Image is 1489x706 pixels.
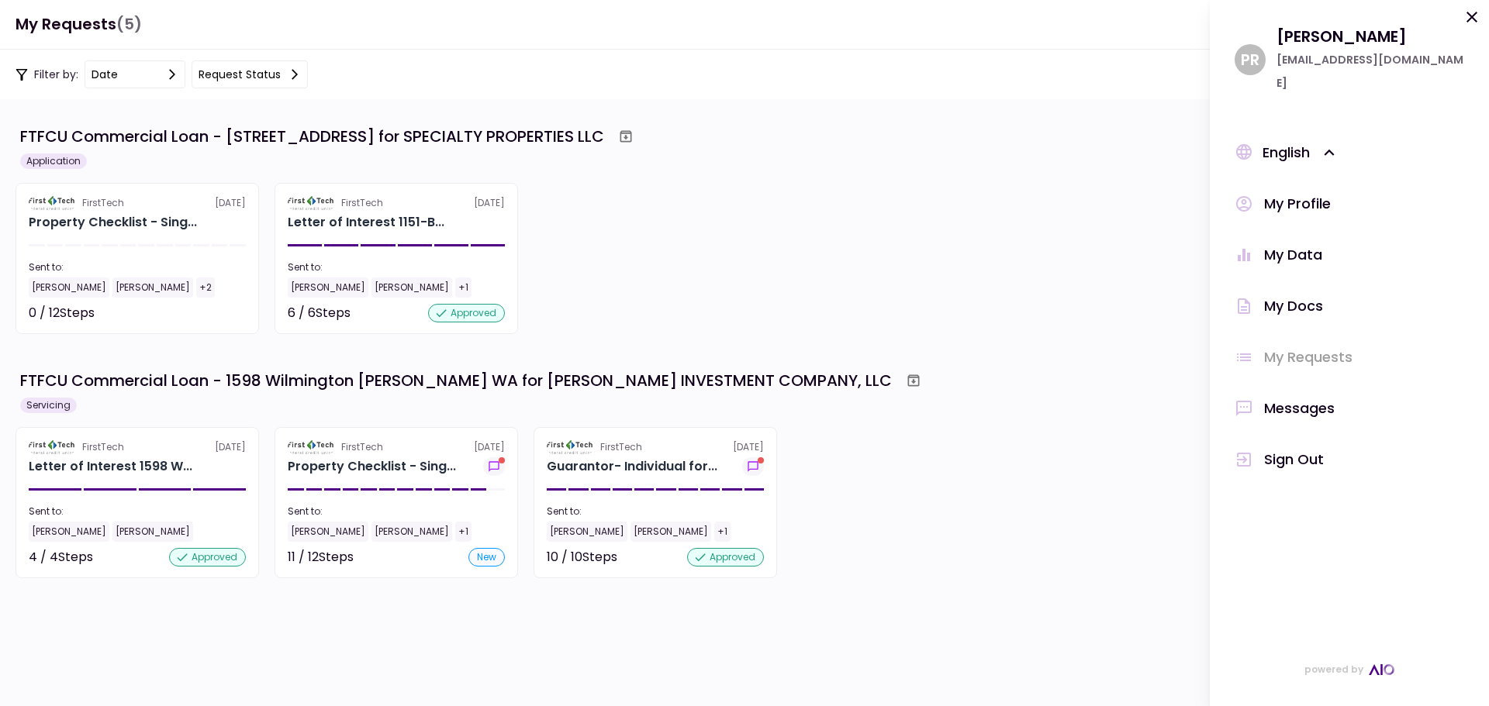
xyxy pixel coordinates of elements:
img: Partner logo [547,440,594,454]
div: [PERSON_NAME] [29,522,109,542]
div: Sent to: [288,260,505,274]
div: Messages [1264,397,1335,420]
span: (5) [116,9,142,40]
div: FirstTech [82,440,124,454]
div: P R [1235,44,1266,75]
div: [DATE] [288,440,505,454]
div: [PERSON_NAME] [112,522,193,542]
div: [DATE] [29,196,246,210]
div: approved [428,304,505,322]
div: Sign Out [1264,448,1324,471]
div: Sent to: [29,505,246,518]
div: [PERSON_NAME] [288,522,368,542]
div: Not started [176,304,246,322]
div: FirstTech [341,196,383,210]
img: Partner logo [29,196,76,210]
div: Property Checklist - Single Tenant for SPECIALTY PROPERTIES LLC 1151-B Hospital Wy, Pocatello, ID [29,213,197,232]
div: Property Checklist - Single Tenant for ROBERTI INVESTMENT COMPANY, LLC 1590 Wilmington Drive Dupo... [288,457,456,476]
div: Sent to: [29,260,246,274]
div: +1 [455,277,472,298]
div: 11 / 12 Steps [288,548,354,567]
button: Ok, close [1463,8,1481,33]
img: AIO Logo [1369,664,1394,675]
div: [PERSON_NAME] [29,277,109,298]
div: FTFCU Commercial Loan - [STREET_ADDRESS] for SPECIALTY PROPERTIES LLC [20,125,604,148]
img: Partner logo [288,440,335,454]
div: My Requests [1264,346,1353,369]
div: approved [687,548,764,567]
div: FirstTech [82,196,124,210]
div: approved [169,548,246,567]
div: Application [20,153,87,169]
button: Archive workflow [612,122,640,150]
h1: My Requests [16,9,142,40]
div: [PERSON_NAME] [288,277,368,298]
div: My Data [1264,243,1322,267]
div: +1 [455,522,472,542]
div: +2 [196,277,215,298]
div: [PERSON_NAME] [630,522,711,542]
div: [PERSON_NAME] [371,522,452,542]
div: FirstTech [341,440,383,454]
div: Filter by: [16,60,308,88]
img: Partner logo [288,196,335,210]
div: [DATE] [288,196,505,210]
div: [DATE] [547,440,764,454]
div: [PERSON_NAME] [112,277,193,298]
div: Letter of Interest 1151-B Hospital Way Pocatello [288,213,444,232]
div: 0 / 12 Steps [29,304,95,322]
div: [PERSON_NAME] [547,522,627,542]
div: Letter of Interest 1598 Wilmington Dr DuPont WA 98327 [29,457,192,476]
div: Sent to: [547,505,764,518]
button: show-messages [483,457,505,476]
span: powered by [1304,658,1363,681]
div: [EMAIL_ADDRESS][DOMAIN_NAME] [1277,48,1464,95]
button: show-messages [742,457,764,476]
button: Request status [192,60,308,88]
div: English [1263,141,1339,164]
div: date [92,66,118,83]
div: My Docs [1264,294,1323,318]
div: 6 / 6 Steps [288,304,351,322]
div: My Profile [1264,192,1331,215]
div: 10 / 10 Steps [547,548,617,567]
div: new [468,548,505,567]
div: 4 / 4 Steps [29,548,93,567]
div: Sent to: [288,505,505,518]
div: FTFCU Commercial Loan - 1598 Wilmington [PERSON_NAME] WA for [PERSON_NAME] INVESTMENT COMPANY, LLC [20,369,892,392]
button: Archive workflow [900,367,928,394]
div: [PERSON_NAME] [371,277,452,298]
img: Partner logo [29,440,76,454]
button: date [85,60,185,88]
div: FirstTech [600,440,642,454]
div: Servicing [20,398,77,413]
div: Guarantor- Individual for ROBERTI INVESTMENT COMPANY, LLC Frank Roberti [547,457,717,476]
div: +1 [714,522,731,542]
div: [DATE] [29,440,246,454]
div: [PERSON_NAME] [1277,25,1464,48]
